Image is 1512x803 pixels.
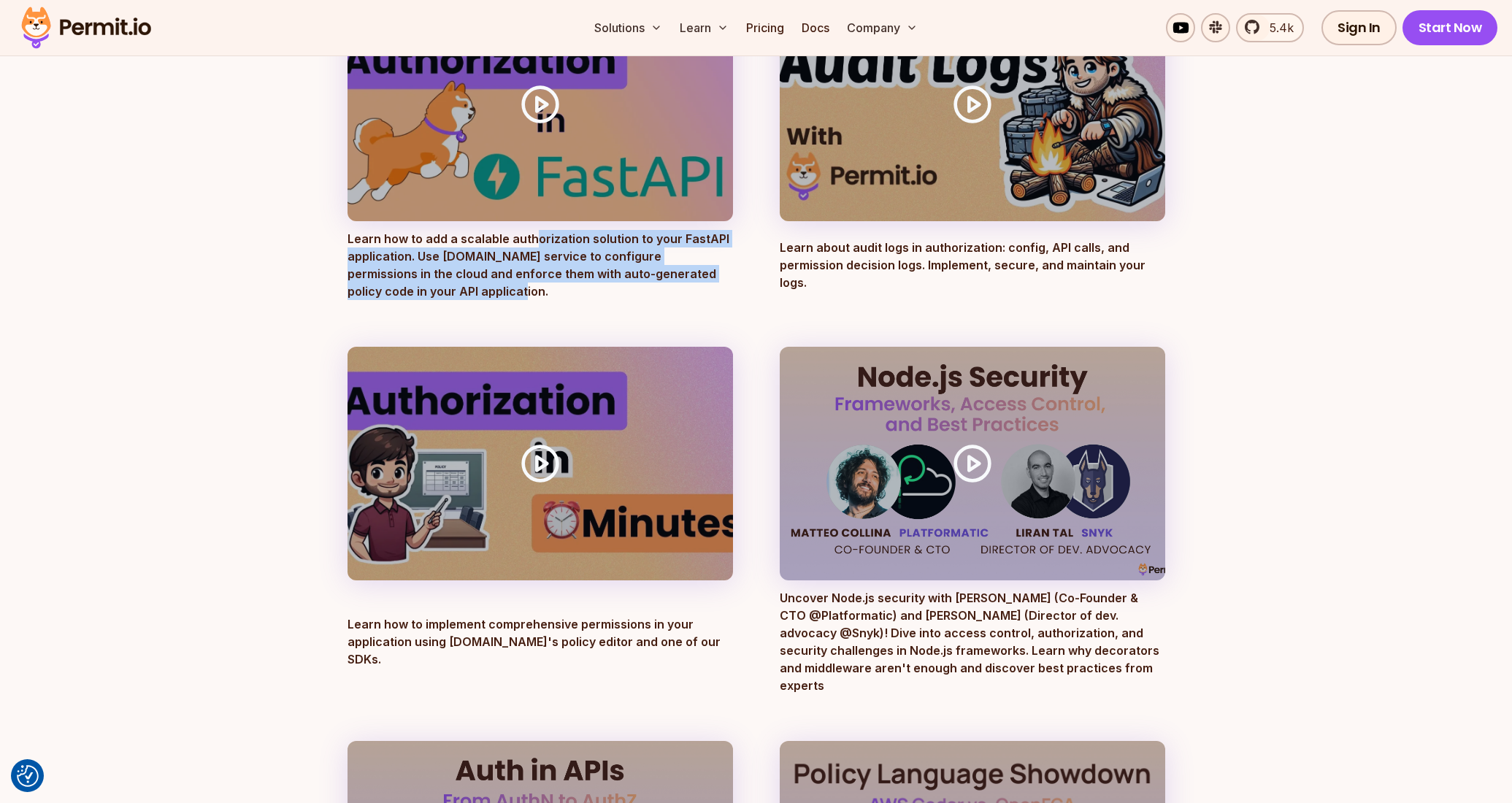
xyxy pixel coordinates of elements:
img: Permit logo [15,3,158,53]
p: Learn about audit logs in authorization: config, API calls, and permission decision logs. Impleme... [780,239,1165,300]
a: Docs [796,13,835,42]
p: Learn how to add a scalable authorization solution to your FastAPI application. Use [DOMAIN_NAME]... [348,230,733,300]
a: Pricing [740,13,790,42]
span: 5.4k [1261,19,1294,36]
img: Revisit consent button [17,765,39,787]
button: Learn [674,13,734,42]
a: Start Now [1402,10,1498,45]
button: Company [841,13,924,42]
p: Uncover Node.js security with [PERSON_NAME] (Co-Founder & CTO @Platformatic) and [PERSON_NAME] (D... [780,589,1165,694]
p: Learn how to implement comprehensive permissions in your application using [DOMAIN_NAME]'s policy... [348,615,733,694]
button: Solutions [588,13,668,42]
button: Consent Preferences [17,765,39,787]
a: Sign In [1321,10,1397,45]
a: 5.4k [1236,13,1304,42]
